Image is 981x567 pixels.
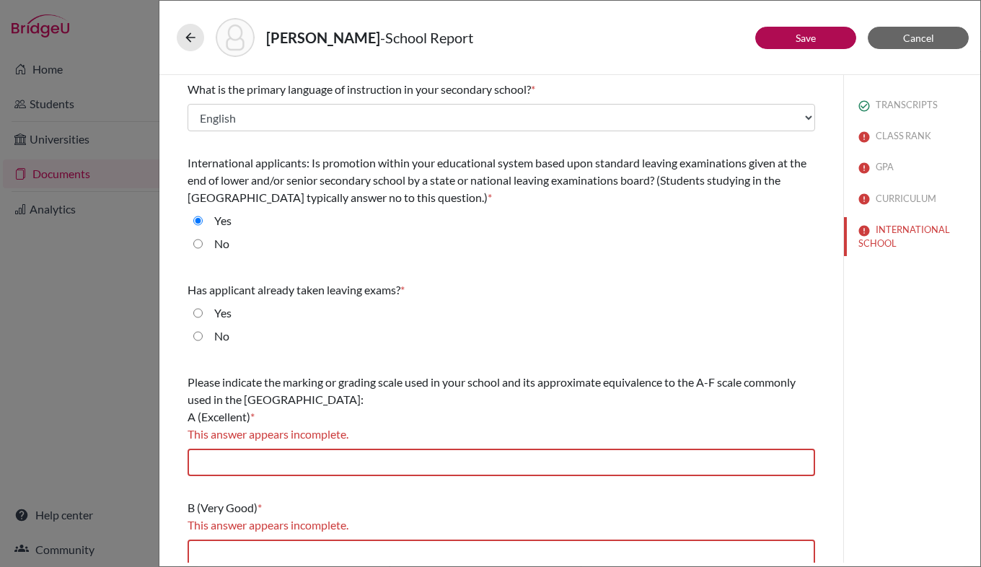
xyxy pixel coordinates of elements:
button: CLASS RANK [844,123,980,149]
label: No [214,328,229,345]
button: GPA [844,154,980,180]
img: check_circle_outline-e4d4ac0f8e9136db5ab2.svg [858,100,870,112]
span: B (Very Good) [188,501,258,514]
span: - School Report [380,29,473,46]
img: error-544570611efd0a2d1de9.svg [858,225,870,237]
label: Yes [214,212,232,229]
label: No [214,235,229,252]
label: Yes [214,304,232,322]
span: Has applicant already taken leaving exams? [188,283,400,296]
span: This answer appears incomplete. [188,518,348,532]
button: INTERNATIONAL SCHOOL [844,217,980,256]
img: error-544570611efd0a2d1de9.svg [858,193,870,205]
span: This answer appears incomplete. [188,427,348,441]
img: error-544570611efd0a2d1de9.svg [858,131,870,143]
img: error-544570611efd0a2d1de9.svg [858,162,870,174]
span: What is the primary language of instruction in your secondary school? [188,82,531,96]
span: International applicants: Is promotion within your educational system based upon standard leaving... [188,156,806,204]
span: Please indicate the marking or grading scale used in your school and its approximate equivalence ... [188,375,796,423]
strong: [PERSON_NAME] [266,29,380,46]
button: TRANSCRIPTS [844,92,980,118]
button: CURRICULUM [844,186,980,211]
